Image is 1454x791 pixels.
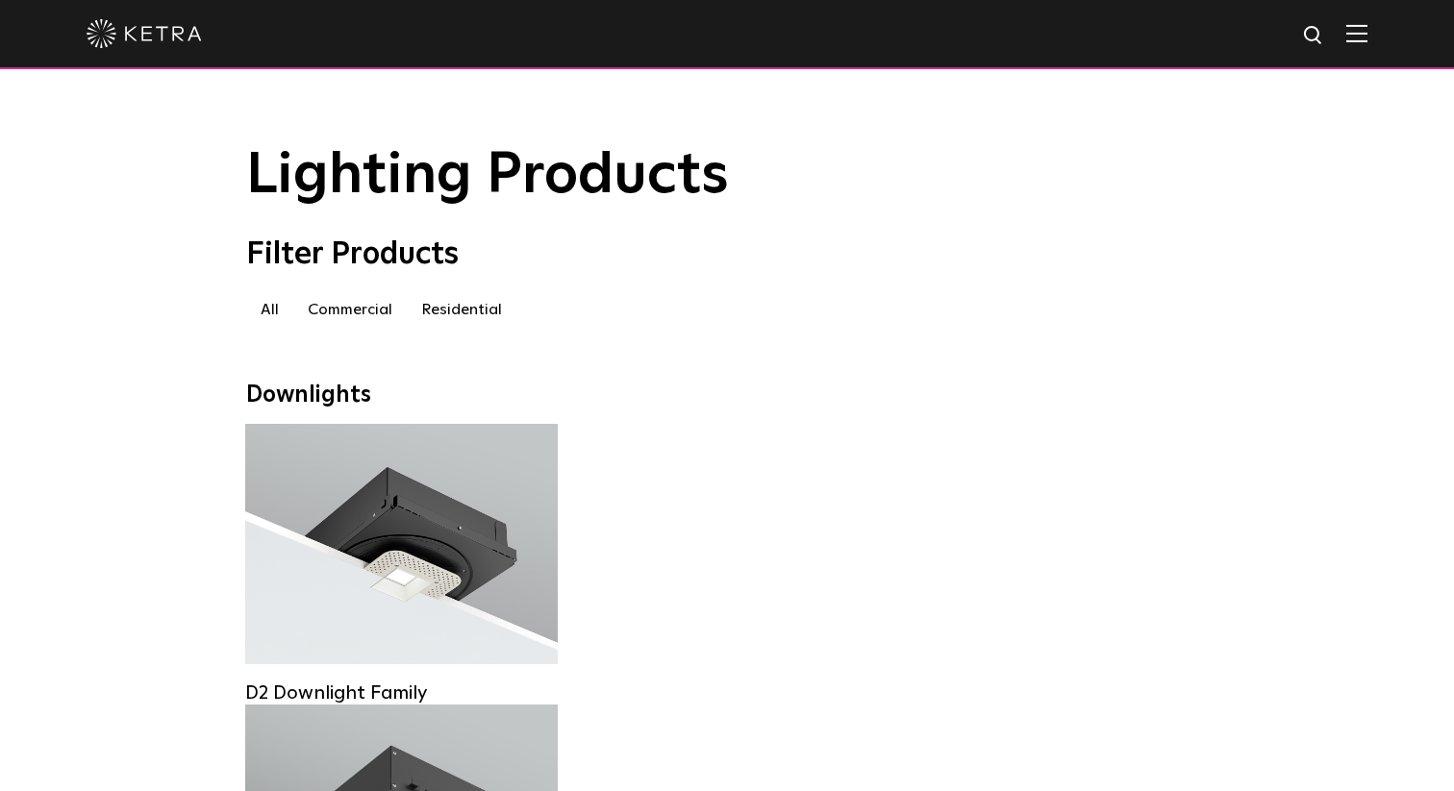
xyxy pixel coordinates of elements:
[1302,24,1326,48] img: search icon
[293,292,407,327] label: Commercial
[87,19,202,48] img: ketra-logo-2019-white
[246,236,1208,273] div: Filter Products
[1346,24,1367,42] img: Hamburger%20Nav.svg
[245,424,558,676] a: D2 Downlight Family Lumen Output:1200Colors:White / Black / Gloss Black / Silver / Bronze / Silve...
[407,292,516,327] label: Residential
[246,147,729,205] span: Lighting Products
[246,292,293,327] label: All
[246,382,1208,409] div: Downlights
[245,681,558,704] div: D2 Downlight Family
